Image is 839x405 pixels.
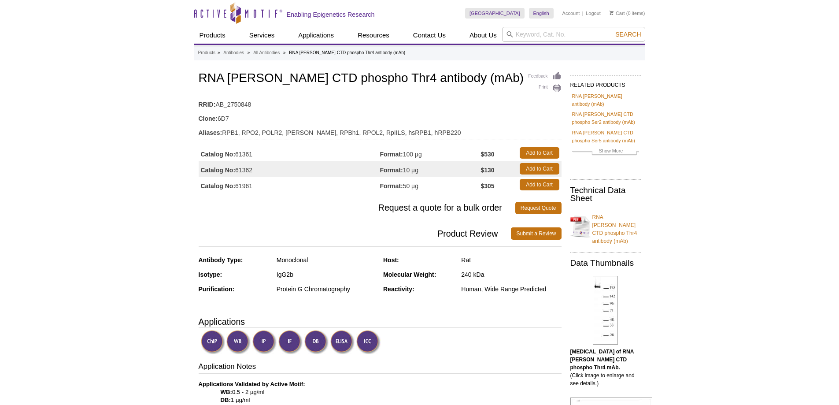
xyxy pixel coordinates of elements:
[199,115,218,123] strong: Clone:
[293,27,339,44] a: Applications
[586,10,601,16] a: Logout
[610,11,614,15] img: Your Cart
[529,71,562,81] a: Feedback
[201,150,236,158] strong: Catalog No:
[383,271,436,278] strong: Molecular Weight:
[582,8,584,19] li: |
[330,330,355,354] img: Enzyme-linked Immunosorbent Assay Validated
[199,202,515,214] span: Request a quote for a bulk order
[511,227,561,240] a: Submit a Review
[570,208,641,245] a: RNA [PERSON_NAME] CTD phospho Thr4 antibody (mAb)
[221,389,232,395] strong: WB:
[199,361,562,374] h3: Application Notes
[277,271,377,279] div: IgG2b
[252,330,277,354] img: Immunoprecipitation Validated
[380,166,403,174] strong: Format:
[199,315,562,328] h3: Applications
[502,27,645,42] input: Keyword, Cat. No.
[529,8,554,19] a: English
[515,202,562,214] a: Request Quote
[464,27,502,44] a: About Us
[199,109,562,123] td: 6D7
[570,259,641,267] h2: Data Thumbnails
[199,227,511,240] span: Product Review
[562,10,580,16] a: Account
[461,256,561,264] div: Rat
[520,163,559,175] a: Add to Cart
[201,166,236,174] strong: Catalog No:
[226,330,251,354] img: Western Blot Validated
[570,348,641,387] p: (Click image to enlarge and see details.)
[199,161,380,177] td: 61362
[383,256,399,264] strong: Host:
[199,286,235,293] strong: Purification:
[380,150,403,158] strong: Format:
[380,145,481,161] td: 100 µg
[199,381,305,387] b: Applications Validated by Active Motif:
[223,49,244,57] a: Antibodies
[221,397,231,403] strong: DB:
[277,256,377,264] div: Monoclonal
[278,330,303,354] img: Immunofluorescence Validated
[199,71,562,86] h1: RNA [PERSON_NAME] CTD phospho Thr4 antibody (mAb)
[570,75,641,91] h2: RELATED PRODUCTS
[529,83,562,93] a: Print
[380,177,481,193] td: 50 µg
[198,49,215,57] a: Products
[352,27,395,44] a: Resources
[480,182,494,190] strong: $305
[520,179,559,190] a: Add to Cart
[218,50,220,55] li: »
[610,10,625,16] a: Cart
[570,186,641,202] h2: Technical Data Sheet
[383,286,414,293] strong: Reactivity:
[613,30,643,38] button: Search
[199,271,222,278] strong: Isotype:
[380,161,481,177] td: 10 µg
[593,276,618,345] img: RNA pol II CTD phospho Thr4 antibody (mAb) tested by Western blot.
[199,123,562,137] td: RPB1, RPO2, POLR2, [PERSON_NAME], RPBh1, RPOL2, RpIILS, hsRPB1, hRPB220
[356,330,381,354] img: Immunocytochemistry Validated
[289,50,405,55] li: RNA [PERSON_NAME] CTD phospho Thr4 antibody (mAb)
[199,177,380,193] td: 61961
[520,147,559,159] a: Add to Cart
[194,27,231,44] a: Products
[610,8,645,19] li: (0 items)
[199,100,216,108] strong: RRID:
[277,285,377,293] div: Protein G Chromatography
[572,110,639,126] a: RNA [PERSON_NAME] CTD phospho Ser2 antibody (mAb)
[380,182,403,190] strong: Format:
[253,49,280,57] a: All Antibodies
[461,271,561,279] div: 240 kDa
[248,50,250,55] li: »
[570,349,634,371] b: [MEDICAL_DATA] of RNA [PERSON_NAME] CTD phospho Thr4 mAb.
[480,166,494,174] strong: $130
[199,129,222,137] strong: Aliases:
[201,330,225,354] img: ChIP Validated
[287,11,375,19] h2: Enabling Epigenetics Research
[408,27,451,44] a: Contact Us
[461,285,561,293] div: Human, Wide Range Predicted
[199,380,562,404] p: 0.5 - 2 µg/ml 1 µg/ml
[572,129,639,145] a: RNA [PERSON_NAME] CTD phospho Ser5 antibody (mAb)
[480,150,494,158] strong: $530
[572,92,639,108] a: RNA [PERSON_NAME] antibody (mAb)
[199,95,562,109] td: AB_2750848
[283,50,286,55] li: »
[199,145,380,161] td: 61361
[465,8,525,19] a: [GEOGRAPHIC_DATA]
[304,330,329,354] img: Dot Blot Validated
[199,256,243,264] strong: Antibody Type:
[244,27,280,44] a: Services
[615,31,641,38] span: Search
[201,182,236,190] strong: Catalog No:
[572,147,639,157] a: Show More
